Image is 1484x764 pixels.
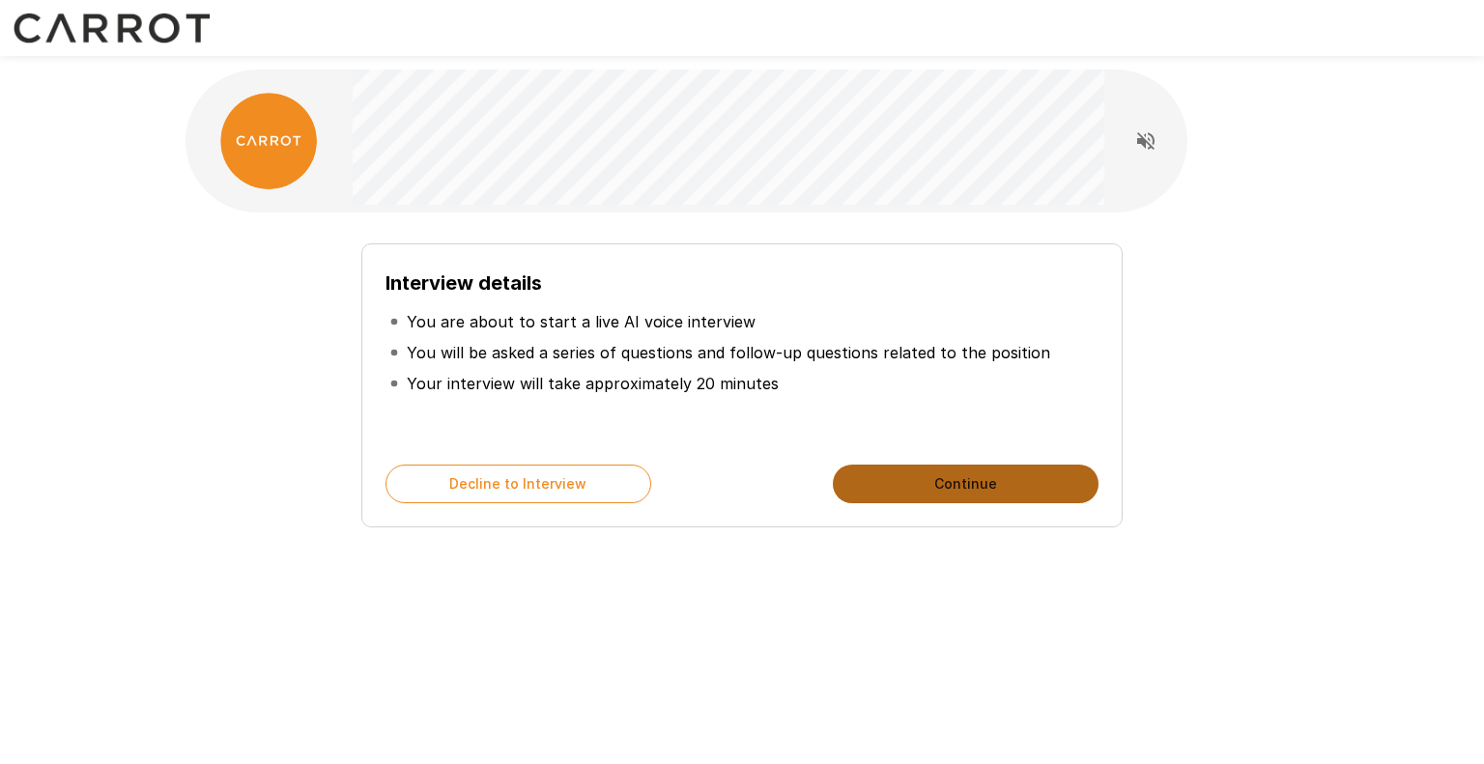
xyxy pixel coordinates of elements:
b: Interview details [385,271,542,295]
img: carrot_logo.png [220,93,317,189]
button: Read questions aloud [1127,122,1165,160]
button: Continue [833,465,1099,503]
p: You are about to start a live AI voice interview [407,310,756,333]
button: Decline to Interview [385,465,651,503]
p: You will be asked a series of questions and follow-up questions related to the position [407,341,1050,364]
p: Your interview will take approximately 20 minutes [407,372,779,395]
